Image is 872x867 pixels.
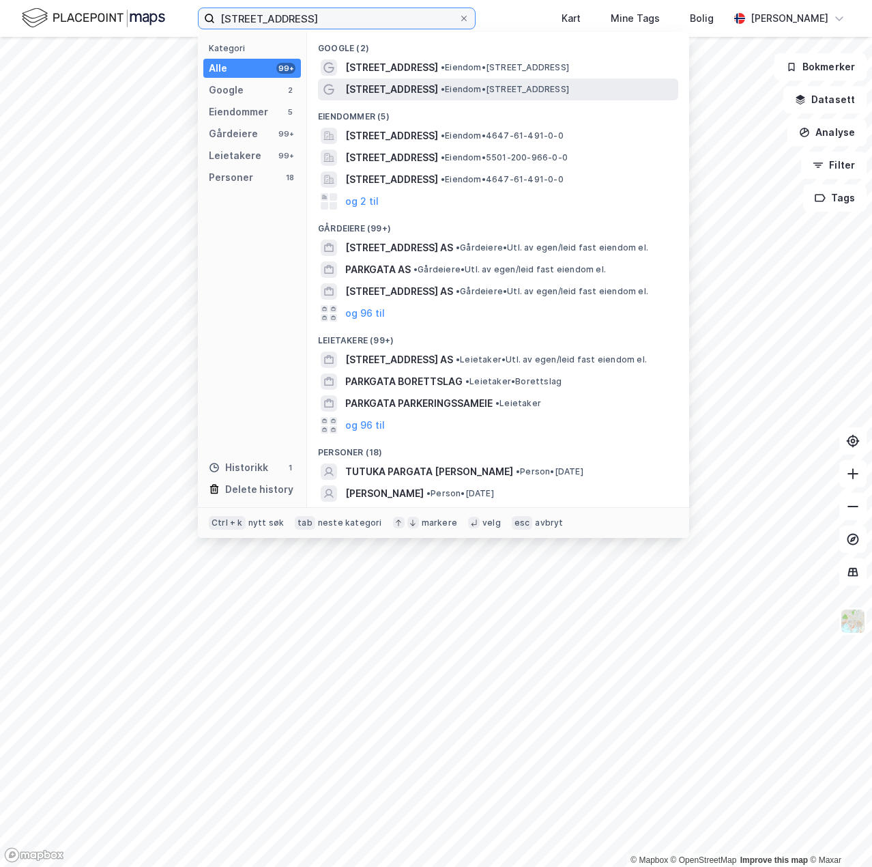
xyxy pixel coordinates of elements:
span: • [456,286,460,296]
div: Alle [209,60,227,76]
div: Mine Tags [611,10,660,27]
div: Kategori [209,43,301,53]
div: Eiendommer (5) [307,100,689,125]
img: Z [840,608,866,634]
span: PARKGATA PARKERINGSSAMEIE [345,395,493,412]
div: Eiendommer [209,104,268,120]
span: [STREET_ADDRESS] AS [345,283,453,300]
a: Mapbox [630,855,668,865]
button: Tags [803,184,867,212]
div: Gårdeiere [209,126,258,142]
span: Eiendom • 4647-61-491-0-0 [441,130,564,141]
span: • [441,62,445,72]
span: Leietaker • Borettslag [465,376,562,387]
input: Søk på adresse, matrikkel, gårdeiere, leietakere eller personer [215,8,459,29]
span: Gårdeiere • Utl. av egen/leid fast eiendom el. [456,286,648,297]
span: [STREET_ADDRESS] [345,81,438,98]
span: Leietaker [495,398,541,409]
div: Ctrl + k [209,516,246,530]
span: [STREET_ADDRESS] [345,171,438,188]
a: Improve this map [740,855,808,865]
button: Filter [801,152,867,179]
span: [STREET_ADDRESS] [345,59,438,76]
a: Mapbox homepage [4,847,64,863]
span: • [456,242,460,253]
button: og 96 til [345,305,385,322]
span: PARKGATA AS [345,261,411,278]
div: Google (2) [307,32,689,57]
span: Eiendom • [STREET_ADDRESS] [441,62,569,73]
div: 1 [285,462,295,473]
div: 2 [285,85,295,96]
span: Eiendom • 5501-200-966-0-0 [441,152,568,163]
div: markere [422,517,457,528]
div: Bolig [690,10,714,27]
span: • [465,376,469,386]
div: esc [512,516,533,530]
img: logo.f888ab2527a4732fd821a326f86c7f29.svg [22,6,165,30]
div: 99+ [276,150,295,161]
div: 5 [285,106,295,117]
div: Delete history [225,481,293,498]
span: [STREET_ADDRESS] [345,128,438,144]
span: PARKGATA BORETTSLAG [345,373,463,390]
span: • [441,174,445,184]
button: og 96 til [345,417,385,434]
div: Historikk [209,459,268,476]
span: [STREET_ADDRESS] AS [345,352,453,368]
span: Person • [DATE] [426,488,494,499]
div: Kontrollprogram for chat [804,801,872,867]
span: • [441,84,445,94]
span: [PERSON_NAME] [345,485,424,502]
div: nytt søk [248,517,285,528]
span: Gårdeiere • Utl. av egen/leid fast eiendom el. [456,242,648,253]
span: • [441,130,445,141]
span: • [426,488,431,498]
button: og 2 til [345,193,379,210]
span: Person • [DATE] [516,466,583,477]
a: OpenStreetMap [671,855,737,865]
div: tab [295,516,315,530]
span: Leietaker • Utl. av egen/leid fast eiendom el. [456,354,647,365]
button: Bokmerker [774,53,867,81]
span: • [516,466,520,477]
button: Analyse [787,119,867,146]
span: Eiendom • 4647-61-491-0-0 [441,174,564,185]
iframe: Chat Widget [804,801,872,867]
div: [PERSON_NAME] [751,10,828,27]
div: Personer (18) [307,436,689,461]
div: Leietakere (99+) [307,324,689,349]
span: • [495,398,499,408]
div: Gårdeiere (99+) [307,212,689,237]
div: Kart [562,10,581,27]
span: • [413,264,418,274]
div: 99+ [276,128,295,139]
div: 18 [285,172,295,183]
div: Leietakere [209,147,261,164]
span: • [441,152,445,162]
div: 99+ [276,63,295,74]
div: Personer [209,169,253,186]
div: neste kategori [318,517,382,528]
div: avbryt [535,517,563,528]
span: Gårdeiere • Utl. av egen/leid fast eiendom el. [413,264,606,275]
div: velg [482,517,501,528]
div: Google [209,82,244,98]
span: TUTUKA PARGATA [PERSON_NAME] [345,464,513,480]
span: • [456,354,460,365]
button: Datasett [783,86,867,113]
span: Eiendom • [STREET_ADDRESS] [441,84,569,95]
span: [STREET_ADDRESS] [345,150,438,166]
span: [STREET_ADDRESS] AS [345,240,453,256]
